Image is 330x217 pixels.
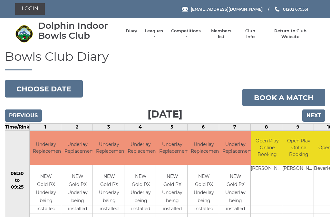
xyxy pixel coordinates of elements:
[124,205,157,213] td: installed
[208,28,234,40] a: Members list
[274,6,308,12] a: Phone us 01202 675551
[61,181,94,189] td: Gold PX
[156,205,189,213] td: installed
[30,131,62,165] td: Underlay Replacement
[251,131,283,165] td: Open Play Online Booking
[30,181,62,189] td: Gold PX
[188,124,219,131] td: 6
[38,21,119,41] div: Dolphin Indoor Bowls Club
[5,50,325,71] h1: Bowls Club Diary
[124,131,157,165] td: Underlay Replacement
[188,173,220,181] td: NEW
[282,131,315,165] td: Open Play Online Booking
[156,131,189,165] td: Underlay Replacement
[219,181,252,189] td: Gold PX
[188,181,220,189] td: Gold PX
[170,28,201,40] a: Competitions
[124,124,156,131] td: 4
[188,205,220,213] td: installed
[156,197,189,205] td: being
[219,124,251,131] td: 7
[61,205,94,213] td: installed
[283,6,308,11] span: 01202 675551
[30,173,62,181] td: NEW
[61,124,93,131] td: 2
[191,6,263,11] span: [EMAIL_ADDRESS][DOMAIN_NAME]
[93,189,125,197] td: Underlay
[241,28,260,40] a: Club Info
[5,80,83,98] button: Choose date
[93,197,125,205] td: being
[182,6,263,12] a: Email [EMAIL_ADDRESS][DOMAIN_NAME]
[156,124,188,131] td: 5
[251,165,283,173] td: [PERSON_NAME]
[282,124,314,131] td: 9
[93,181,125,189] td: Gold PX
[93,124,124,131] td: 3
[282,165,315,173] td: [PERSON_NAME]
[219,131,252,165] td: Underlay Replacement
[124,181,157,189] td: Gold PX
[302,109,325,122] input: Next
[5,109,42,122] input: Previous
[61,173,94,181] td: NEW
[156,173,189,181] td: NEW
[188,197,220,205] td: being
[61,197,94,205] td: being
[61,131,94,165] td: Underlay Replacement
[30,197,62,205] td: being
[156,189,189,197] td: Underlay
[266,28,315,40] a: Return to Club Website
[251,124,282,131] td: 8
[30,124,61,131] td: 1
[124,197,157,205] td: being
[144,28,164,40] a: Leagues
[219,197,252,205] td: being
[126,28,137,34] a: Diary
[219,205,252,213] td: installed
[182,7,188,12] img: Email
[93,131,125,165] td: Underlay Replacement
[124,189,157,197] td: Underlay
[30,189,62,197] td: Underlay
[30,205,62,213] td: installed
[124,173,157,181] td: NEW
[93,205,125,213] td: installed
[275,6,279,12] img: Phone us
[15,25,33,43] img: Dolphin Indoor Bowls Club
[5,124,30,131] td: Time/Rink
[219,173,252,181] td: NEW
[188,131,220,165] td: Underlay Replacement
[242,89,325,106] a: Book a match
[61,189,94,197] td: Underlay
[188,189,220,197] td: Underlay
[93,173,125,181] td: NEW
[156,181,189,189] td: Gold PX
[219,189,252,197] td: Underlay
[15,3,45,15] a: Login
